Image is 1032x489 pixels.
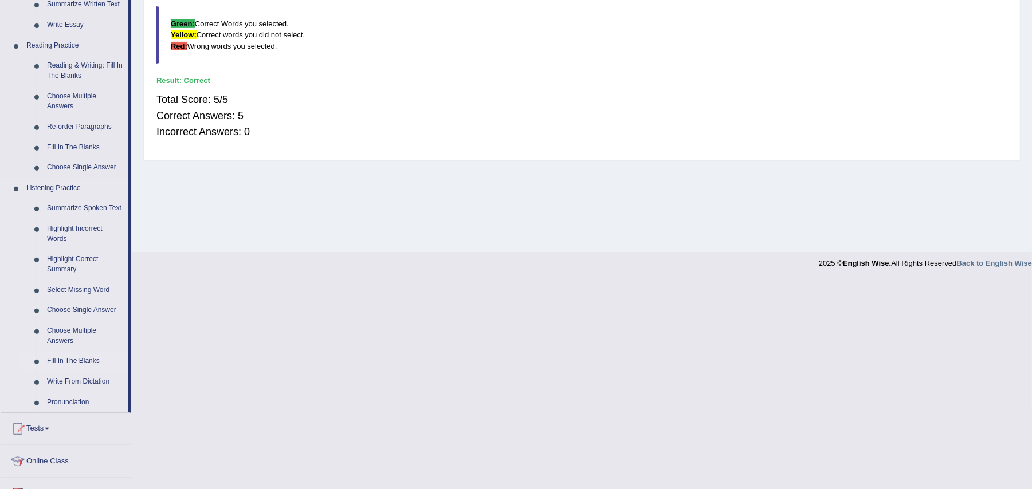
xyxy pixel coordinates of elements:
a: Choose Single Answer [42,157,128,178]
a: Fill In The Blanks [42,351,128,372]
a: Reading Practice [21,36,128,56]
a: Listening Practice [21,178,128,199]
a: Pronunciation [42,392,128,413]
div: Total Score: 5/5 Correct Answers: 5 Incorrect Answers: 0 [156,86,1007,145]
b: Red: [171,42,187,50]
div: 2025 © All Rights Reserved [819,252,1032,269]
a: Choose Multiple Answers [42,321,128,351]
a: Choose Single Answer [42,300,128,321]
a: Summarize Spoken Text [42,198,128,219]
a: Back to English Wise [957,259,1032,267]
a: Fill In The Blanks [42,137,128,158]
a: Tests [1,413,131,441]
a: Highlight Correct Summary [42,249,128,279]
a: Write From Dictation [42,372,128,392]
a: Online Class [1,445,131,474]
a: Reading & Writing: Fill In The Blanks [42,56,128,86]
a: Highlight Incorrect Words [42,219,128,249]
a: Re-order Paragraphs [42,117,128,137]
blockquote: Correct Words you selected. Correct words you did not select. Wrong words you selected. [156,6,1007,63]
b: Green: [171,19,195,28]
a: Select Missing Word [42,280,128,301]
div: Result: [156,75,1007,86]
a: Write Essay [42,15,128,36]
strong: English Wise. [843,259,891,267]
b: Yellow: [171,30,197,39]
a: Choose Multiple Answers [42,86,128,117]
